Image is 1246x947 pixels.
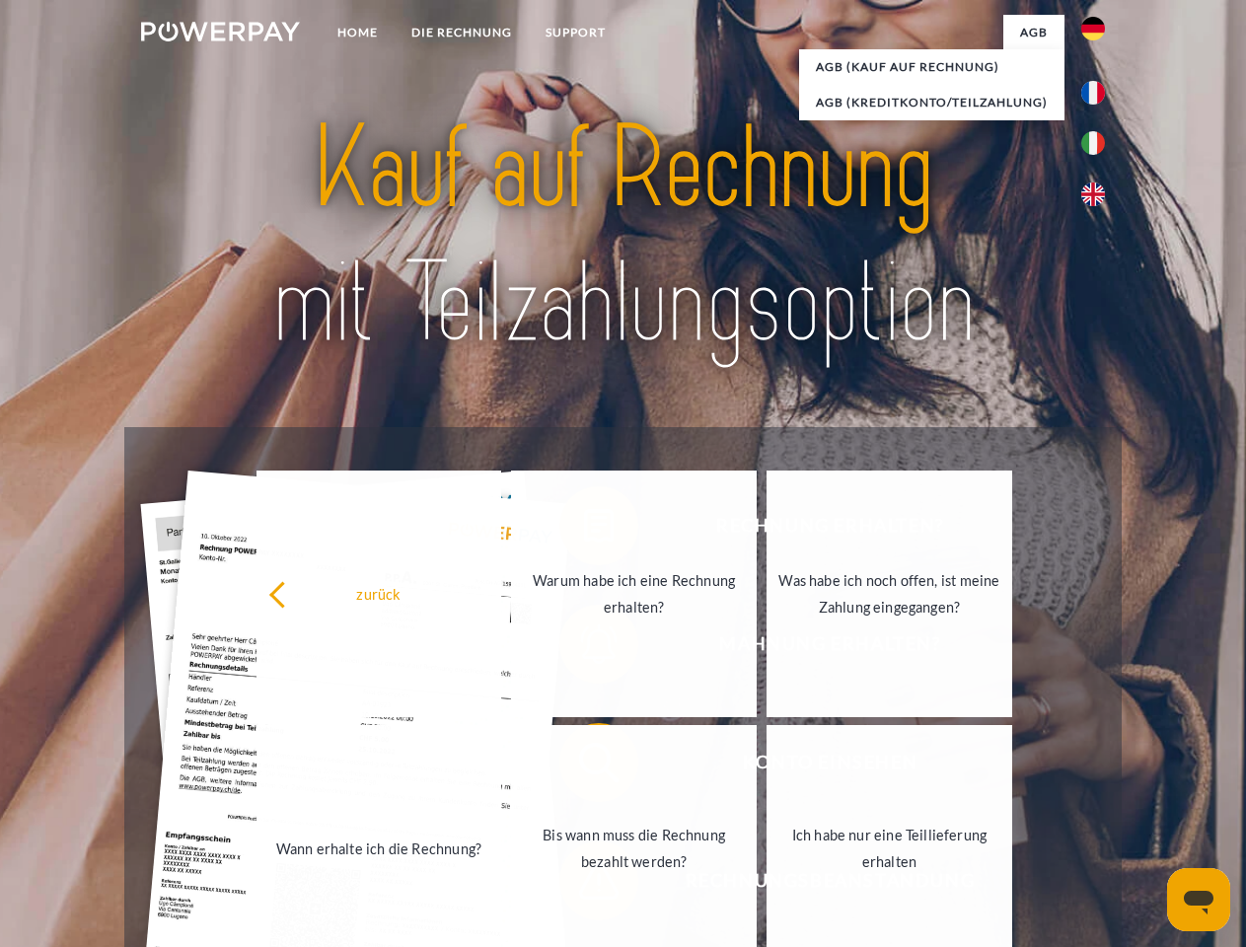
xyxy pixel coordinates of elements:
a: Was habe ich noch offen, ist meine Zahlung eingegangen? [767,471,1012,717]
img: en [1081,182,1105,206]
a: Home [321,15,395,50]
a: AGB (Kauf auf Rechnung) [799,49,1064,85]
a: DIE RECHNUNG [395,15,529,50]
div: Wann erhalte ich die Rechnung? [268,835,490,861]
div: Bis wann muss die Rechnung bezahlt werden? [523,822,745,875]
a: SUPPORT [529,15,623,50]
div: Ich habe nur eine Teillieferung erhalten [778,822,1000,875]
div: zurück [268,580,490,607]
img: title-powerpay_de.svg [188,95,1058,378]
img: de [1081,17,1105,40]
img: fr [1081,81,1105,105]
a: AGB (Kreditkonto/Teilzahlung) [799,85,1064,120]
iframe: Schaltfläche zum Öffnen des Messaging-Fensters [1167,868,1230,931]
a: agb [1003,15,1064,50]
img: it [1081,131,1105,155]
div: Warum habe ich eine Rechnung erhalten? [523,567,745,620]
div: Was habe ich noch offen, ist meine Zahlung eingegangen? [778,567,1000,620]
img: logo-powerpay-white.svg [141,22,300,41]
